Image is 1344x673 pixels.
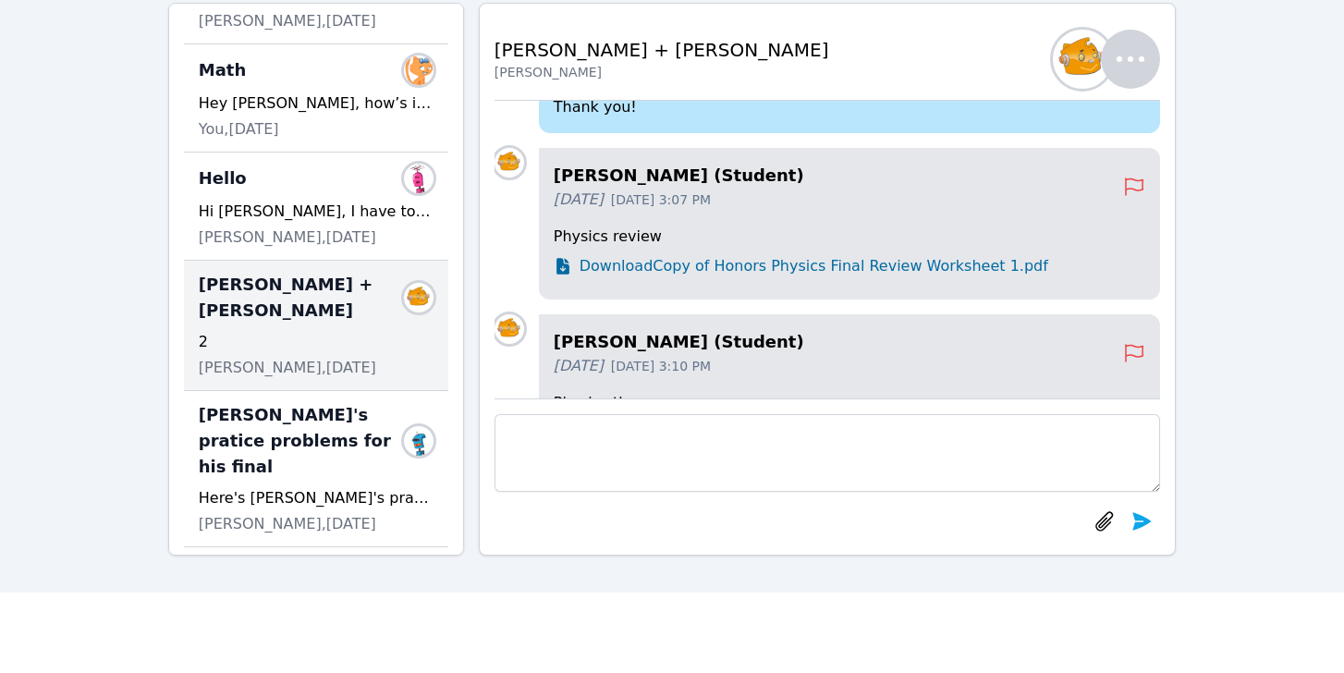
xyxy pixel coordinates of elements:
p: Physics review [554,226,1146,248]
div: Here's [PERSON_NAME]'s practice problems [199,487,434,509]
span: [DATE] 3:10 PM [611,357,711,375]
span: You, [DATE] [199,118,279,141]
div: Hey [PERSON_NAME], how’s it going? :) Do you still need any help completing your college bridge c... [199,92,434,115]
span: [PERSON_NAME], [DATE] [199,10,376,32]
div: MathAdam RiosHey [PERSON_NAME], how’s it going? :) Do you still need any help completing your col... [184,44,448,153]
span: [DATE] [554,189,604,211]
div: SessionMakai SimmonsHey [PERSON_NAME], thank you for your message. I’ll reschedule [DATE] meeting... [184,547,448,655]
img: Amy Herndon [404,164,434,193]
img: Adam Rios [404,55,434,85]
h2: [PERSON_NAME] + [PERSON_NAME] [495,37,829,63]
span: [PERSON_NAME], [DATE] [199,226,376,249]
span: [DATE] 3:07 PM [611,190,711,209]
span: [PERSON_NAME], [DATE] [199,357,376,379]
div: [PERSON_NAME]'s pratice problems for his finalLuke TinsleyHere's [PERSON_NAME]'s practice problem... [184,391,448,547]
div: 2 [199,331,434,353]
span: [DATE] [554,355,604,377]
div: [PERSON_NAME] + [PERSON_NAME]Alexis Levine2[PERSON_NAME],[DATE] [184,261,448,391]
img: Alexis Levine [495,314,524,344]
span: [PERSON_NAME]'s pratice problems for his final [199,402,411,480]
span: Hello [199,165,247,191]
span: Math [199,57,246,83]
span: [PERSON_NAME], [DATE] [199,513,376,535]
img: Alexis Levine [495,148,524,177]
img: Luke Tinsley [404,426,434,456]
h4: [PERSON_NAME] (Student) [554,163,1124,189]
img: Alexis Levine [404,283,434,312]
span: Download Copy of Honors Physics Final Review Worksheet 1.pdf [580,255,1048,277]
div: Hi [PERSON_NAME], I have to say that this school district drives me insane. Last week they told u... [199,201,434,223]
p: Physics three [554,392,1146,414]
div: HelloAmy HerndonHi [PERSON_NAME], I have to say that this school district drives me insane. Last ... [184,153,448,261]
button: Alexis Levine [1064,30,1160,89]
div: [PERSON_NAME] [495,63,829,81]
img: Alexis Levine [1053,30,1112,89]
h4: [PERSON_NAME] (Student) [554,329,1124,355]
span: [PERSON_NAME] + [PERSON_NAME] [199,272,411,324]
a: DownloadCopy of Honors Physics Final Review Worksheet 1.pdf [554,255,1146,277]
